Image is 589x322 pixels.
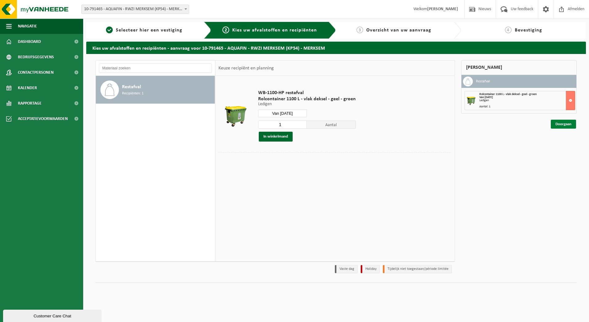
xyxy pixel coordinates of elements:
span: Rolcontainer 1100 L - vlak deksel - geel - groen [479,93,537,96]
button: In winkelmand [259,132,293,142]
span: Bevestiging [515,28,542,33]
div: Ledigen [479,99,575,102]
span: Bedrijfsgegevens [18,49,54,65]
li: Tijdelijk niet toegestaan/période limitée [383,265,452,273]
span: 10-791465 - AQUAFIN - RWZI MERKSEM (KP54) - MERKSEM [82,5,189,14]
a: 1Selecteer hier een vestiging [89,27,199,34]
span: Rolcontainer 1100 L - vlak deksel - geel - groen [258,96,356,102]
li: Vaste dag [335,265,358,273]
a: Doorgaan [551,120,576,129]
span: 2 [222,27,229,33]
iframe: chat widget [3,308,103,322]
li: Holiday [361,265,380,273]
span: Dashboard [18,34,41,49]
button: Restafval Recipiënten: 1 [96,76,215,104]
span: Recipiënten: 1 [122,91,144,97]
input: Selecteer datum [258,109,307,117]
span: Aantal [307,121,356,129]
span: Rapportage [18,96,42,111]
span: Acceptatievoorwaarden [18,111,68,126]
input: Materiaal zoeken [99,64,212,73]
div: Aantal: 1 [479,105,575,108]
span: Kalender [18,80,37,96]
span: Restafval [122,83,141,91]
span: 1 [106,27,113,33]
span: Contactpersonen [18,65,54,80]
span: WB-1100-HP restafval [258,90,356,96]
p: Ledigen [258,102,356,106]
div: Keuze recipiënt en planning [215,60,277,76]
strong: [PERSON_NAME] [427,7,458,11]
span: Overzicht van uw aanvraag [366,28,431,33]
h3: Restafval [476,76,490,86]
span: 10-791465 - AQUAFIN - RWZI MERKSEM (KP54) - MERKSEM [81,5,189,14]
strong: Van [DATE] [479,96,493,99]
span: 3 [356,27,363,33]
span: Navigatie [18,19,37,34]
span: Selecteer hier een vestiging [116,28,182,33]
h2: Kies uw afvalstoffen en recipiënten - aanvraag voor 10-791465 - AQUAFIN - RWZI MERKSEM (KP54) - M... [86,42,586,54]
span: 4 [505,27,512,33]
span: Kies uw afvalstoffen en recipiënten [232,28,317,33]
div: [PERSON_NAME] [461,60,577,75]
